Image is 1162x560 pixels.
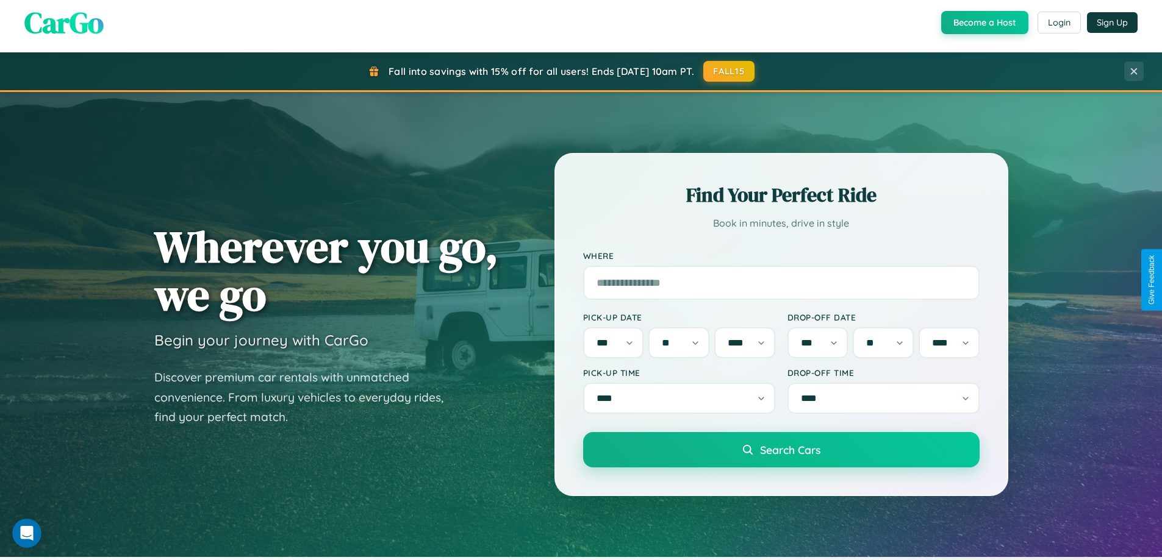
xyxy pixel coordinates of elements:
button: Become a Host [941,11,1028,34]
label: Pick-up Time [583,367,775,378]
span: CarGo [24,2,104,43]
button: Login [1038,12,1081,34]
h1: Wherever you go, we go [154,222,498,319]
button: Sign Up [1087,12,1138,33]
label: Drop-off Time [787,367,980,378]
p: Book in minutes, drive in style [583,214,980,232]
label: Drop-off Date [787,312,980,322]
p: Discover premium car rentals with unmatched convenience. From luxury vehicles to everyday rides, ... [154,367,459,427]
label: Where [583,250,980,261]
button: Search Cars [583,432,980,467]
div: Give Feedback [1147,255,1156,305]
button: FALL15 [703,61,755,82]
span: Fall into savings with 15% off for all users! Ends [DATE] 10am PT. [389,65,694,77]
h3: Begin your journey with CarGo [154,331,368,349]
span: Search Cars [760,443,820,456]
iframe: Intercom live chat [12,519,41,548]
h2: Find Your Perfect Ride [583,182,980,208]
label: Pick-up Date [583,312,775,322]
